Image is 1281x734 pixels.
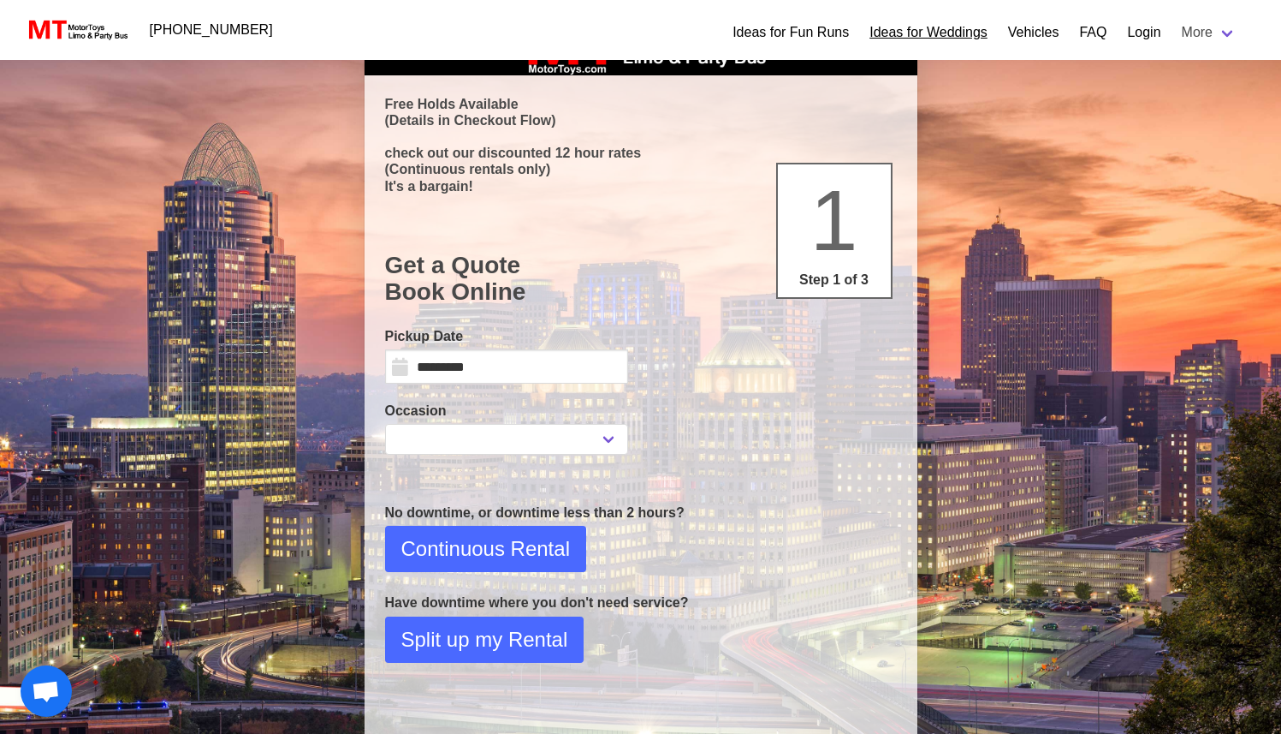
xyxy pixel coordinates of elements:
[1079,22,1106,43] a: FAQ
[401,534,570,564] span: Continuous Rental
[401,624,568,655] span: Split up my Rental
[385,161,897,177] p: (Continuous rentals only)
[385,96,897,112] p: Free Holds Available
[1171,15,1247,50] a: More
[385,252,897,306] h1: Get a Quote Book Online
[385,145,897,161] p: check out our discounted 12 hour rates
[385,617,584,663] button: Split up my Rental
[785,270,884,290] p: Step 1 of 3
[139,13,283,47] a: [PHONE_NUMBER]
[385,526,586,572] button: Continuous Rental
[385,178,897,194] p: It's a bargain!
[385,112,897,128] p: (Details in Checkout Flow)
[21,665,72,717] div: Open chat
[732,22,849,43] a: Ideas for Fun Runs
[1008,22,1059,43] a: Vehicles
[810,172,858,268] span: 1
[385,326,628,347] label: Pickup Date
[1127,22,1160,43] a: Login
[385,503,897,523] p: No downtime, or downtime less than 2 hours?
[869,22,987,43] a: Ideas for Weddings
[385,401,628,421] label: Occasion
[385,593,897,613] p: Have downtime where you don't need service?
[24,18,129,42] img: MotorToys Logo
